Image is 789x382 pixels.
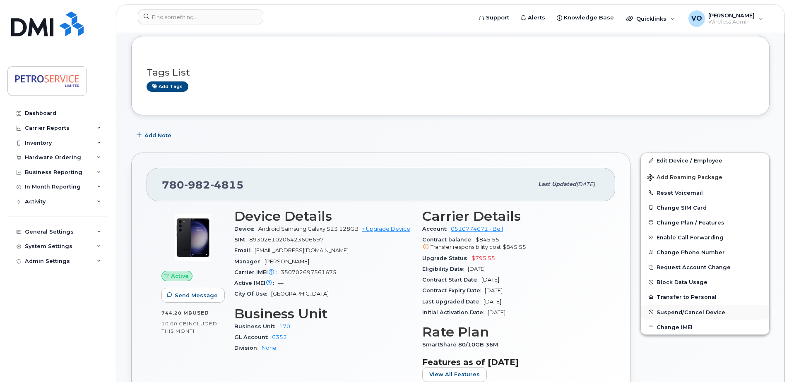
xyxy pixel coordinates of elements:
[184,179,210,191] span: 982
[422,309,488,315] span: Initial Activation Date
[657,309,725,315] span: Suspend/Cancel Device
[422,325,600,339] h3: Rate Plan
[278,280,284,286] span: —
[641,305,769,320] button: Suspend/Cancel Device
[234,236,249,243] span: SIM
[422,367,487,382] button: View All Features
[528,14,545,22] span: Alerts
[484,298,501,305] span: [DATE]
[234,306,412,321] h3: Business Unit
[422,266,468,272] span: Eligibility Date
[271,291,329,297] span: [GEOGRAPHIC_DATA]
[234,209,412,224] h3: Device Details
[641,168,769,185] button: Add Roaming Package
[362,226,410,232] a: + Upgrade Device
[265,258,309,265] span: [PERSON_NAME]
[258,226,358,232] span: Android Samsung Galaxy S23 128GB
[647,174,722,182] span: Add Roaming Package
[708,19,755,25] span: Wireless Admin
[210,179,244,191] span: 4815
[255,247,349,253] span: [EMAIL_ADDRESS][DOMAIN_NAME]
[147,81,188,92] a: Add tags
[422,236,600,251] span: $845.55
[168,213,218,263] img: image20231002-3703462-r49339.jpeg
[234,334,272,340] span: GL Account
[657,234,724,241] span: Enable Call Forwarding
[161,320,217,334] span: included this month
[234,345,262,351] span: Division
[515,10,551,26] a: Alerts
[636,15,666,22] span: Quicklinks
[422,209,600,224] h3: Carrier Details
[422,341,503,348] span: SmartShare 80/10GB 36M
[175,291,218,299] span: Send Message
[422,226,451,232] span: Account
[422,287,485,294] span: Contract Expiry Date
[281,269,337,275] span: 350702697561675
[144,131,171,139] span: Add Note
[249,236,324,243] span: 89302610206423606697
[576,181,595,187] span: [DATE]
[161,321,187,327] span: 10.00 GB
[161,288,225,303] button: Send Message
[621,10,681,27] div: Quicklinks
[422,357,600,367] h3: Features as of [DATE]
[564,14,614,22] span: Knowledge Base
[551,10,620,26] a: Knowledge Base
[641,200,769,215] button: Change SIM Card
[234,280,278,286] span: Active IMEI
[262,345,277,351] a: None
[641,320,769,334] button: Change IMEI
[481,277,499,283] span: [DATE]
[131,128,178,143] button: Add Note
[161,310,192,316] span: 744.20 MB
[451,226,503,232] a: 0510774671 - Bell
[171,272,189,280] span: Active
[691,14,702,24] span: VO
[234,323,279,329] span: Business Unit
[488,309,505,315] span: [DATE]
[641,245,769,260] button: Change Phone Number
[422,255,471,261] span: Upgrade Status
[192,310,209,316] span: used
[138,10,263,24] input: Find something...
[641,275,769,289] button: Block Data Usage
[641,260,769,275] button: Request Account Change
[147,67,754,78] h3: Tags List
[641,215,769,230] button: Change Plan / Features
[641,153,769,168] a: Edit Device / Employee
[641,230,769,245] button: Enable Call Forwarding
[272,334,287,340] a: 6352
[503,244,526,250] span: $845.55
[641,289,769,304] button: Transfer to Personal
[473,10,515,26] a: Support
[708,12,755,19] span: [PERSON_NAME]
[234,269,281,275] span: Carrier IMEI
[234,226,258,232] span: Device
[429,370,480,378] span: View All Features
[422,277,481,283] span: Contract Start Date
[471,255,495,261] span: $795.55
[683,10,769,27] div: Vasylyeva, Olena
[657,219,724,225] span: Change Plan / Features
[234,247,255,253] span: Email
[162,179,244,191] span: 780
[234,291,271,297] span: City Of Use
[538,181,576,187] span: Last updated
[486,14,509,22] span: Support
[485,287,503,294] span: [DATE]
[641,185,769,200] button: Reset Voicemail
[422,298,484,305] span: Last Upgraded Date
[279,323,290,329] a: 170
[422,236,476,243] span: Contract balance
[234,258,265,265] span: Manager
[468,266,486,272] span: [DATE]
[431,244,501,250] span: Transfer responsibility cost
